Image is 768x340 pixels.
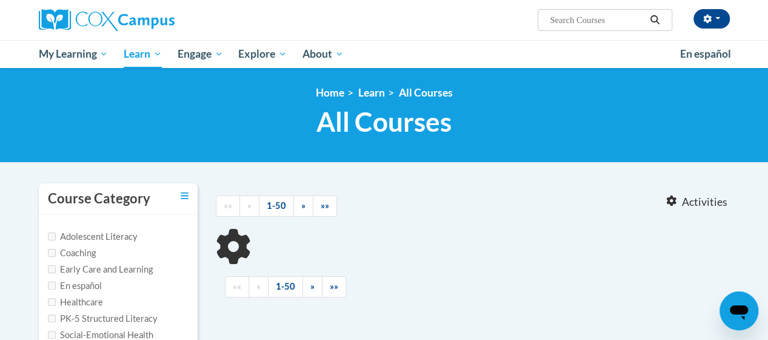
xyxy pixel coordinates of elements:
img: Cox Campus [39,9,175,31]
input: Search Courses [549,13,646,27]
a: Previous [249,276,269,297]
input: Checkbox for Options [48,331,56,339]
label: Early Care and Learning [48,263,153,276]
a: Home [316,86,344,99]
span: »» [321,200,329,211]
button: Search [646,13,664,27]
span: About [302,47,344,61]
span: « [256,281,261,291]
label: Adolescent Literacy [48,230,138,243]
label: Healthcare [48,296,103,309]
a: All Courses [399,86,453,99]
label: PK-5 Structured Literacy [48,312,158,325]
span: All Courses [316,106,452,138]
a: Previous [239,195,259,217]
a: Cox Campus [39,9,257,31]
div: Main menu [30,40,739,68]
a: Begining [225,276,249,297]
a: 1-50 [268,276,303,297]
a: Next [293,195,313,217]
input: Checkbox for Options [48,249,56,257]
a: En español [672,41,739,67]
a: End [313,195,337,217]
a: About [295,40,352,68]
label: Coaching [48,246,96,260]
iframe: Button to launch messaging window [720,291,758,330]
span: Activities [682,195,727,209]
input: Checkbox for Options [48,265,56,273]
input: Checkbox for Options [48,298,56,306]
a: Toggle collapse [181,189,189,203]
span: » [310,281,315,291]
input: Checkbox for Options [48,233,56,240]
span: Engage [178,47,223,61]
label: En español [48,279,102,293]
button: Account Settings [693,9,730,29]
span: «« [224,200,232,211]
a: End [322,276,346,297]
a: Learn [116,40,170,68]
span: « [247,200,252,211]
span: My Learning [38,47,108,61]
a: 1-50 [259,195,294,217]
h3: Course Category [48,189,150,208]
input: Checkbox for Options [48,314,56,322]
span: » [301,200,306,211]
span: Explore [238,47,287,61]
span: Learn [124,47,162,61]
span: »» [330,281,338,291]
a: Begining [216,195,240,217]
input: Checkbox for Options [48,282,56,290]
a: Engage [170,40,231,68]
a: Learn [358,86,385,99]
a: Explore [230,40,295,68]
span: En español [680,47,731,60]
span: «« [233,281,241,291]
a: My Learning [31,40,116,68]
a: Next [302,276,322,297]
